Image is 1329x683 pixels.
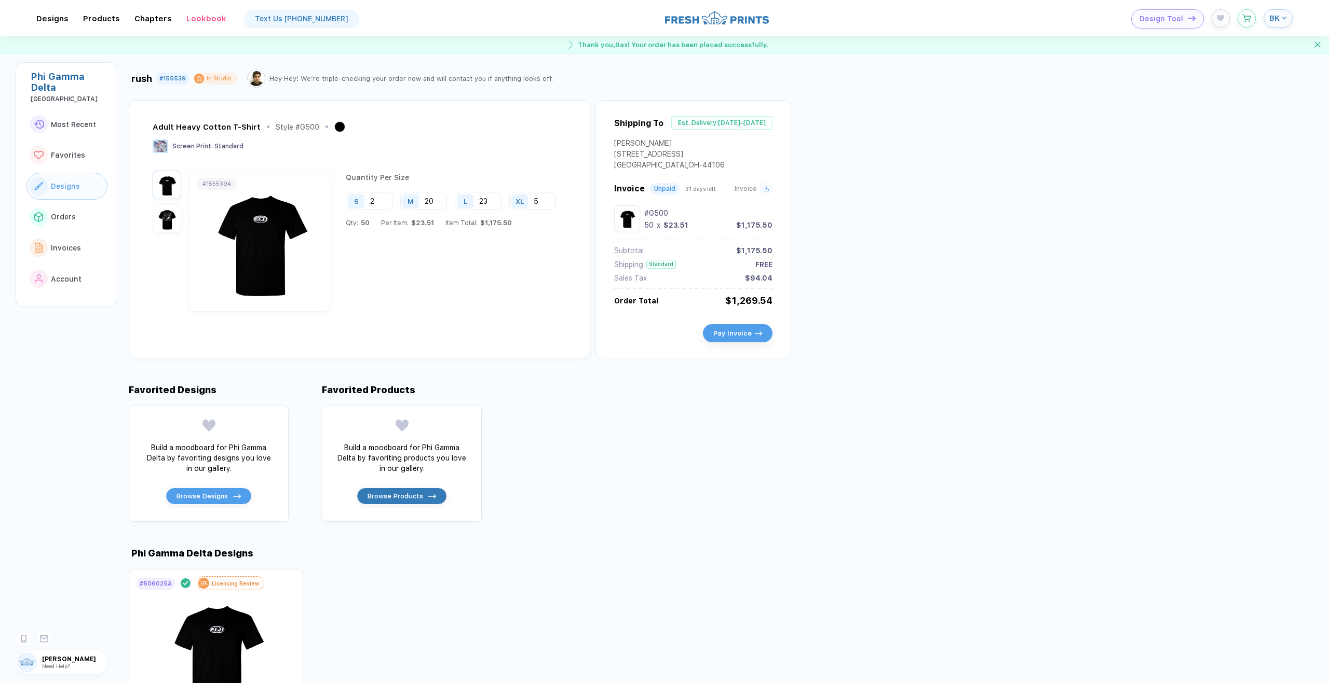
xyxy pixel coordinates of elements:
[34,182,43,190] img: link to icon
[644,209,772,217] div: #G500
[255,15,348,23] div: Text Us [PHONE_NUMBER]
[212,580,259,587] div: Licensing Review
[1264,9,1293,27] button: BK
[166,487,251,505] button: Browse Designsicon
[51,151,85,159] span: Favorites
[129,548,253,559] div: Phi Gamma Delta Designs
[186,14,226,23] div: Lookbook
[34,120,44,129] img: link to icon
[153,140,168,153] img: Screen Print
[354,197,359,205] div: S
[155,207,179,230] img: 018ba6c0-07aa-49db-a9bd-1376c4b94744_nt_back_1755128569662.jpg
[464,197,467,205] div: L
[322,384,415,395] div: Favorited Products
[131,73,152,84] div: rush
[276,123,319,131] div: Style # G500
[578,41,769,49] span: Thank you, Bax ! Your order has been placed successfully.
[26,142,107,169] button: link to iconFavorites
[614,139,725,150] div: [PERSON_NAME]
[233,494,240,498] img: icon
[34,151,44,160] img: link to icon
[337,442,467,473] div: Build a moodboard for Phi Gamma Delta by favoriting products you love in our gallery.
[42,663,70,669] span: Need Help?
[35,274,43,284] img: link to icon
[129,384,216,395] div: Favorited Designs
[34,212,43,221] img: link to icon
[1131,9,1204,29] button: Design Toolicon
[346,219,370,227] div: Qty:
[725,295,772,306] div: $1,269.54
[172,143,213,150] span: Screen Print :
[617,208,638,229] img: 018ba6c0-07aa-49db-a9bd-1376c4b94744_nt_front_1755128569660.jpg
[83,14,120,23] div: ProductsToggle dropdown menu
[654,185,675,192] div: Unpaid
[755,260,772,269] div: FREE
[249,71,264,86] img: Tariq.png
[656,221,661,229] div: x
[736,246,772,255] div: $1,175.50
[614,118,663,128] div: Shipping To
[735,185,757,192] span: Invoice
[36,14,69,23] div: DesignsToggle dropdown menu
[644,221,654,229] div: 50
[26,173,107,200] button: link to iconDesigns
[614,150,725,161] div: [STREET_ADDRESS]
[51,213,76,221] span: Orders
[186,14,226,23] div: LookbookToggle dropdown menu chapters
[614,246,644,255] div: Subtotal
[614,297,658,305] div: Order Total
[445,219,512,227] div: Item Total:
[202,180,231,187] div: # 155539A
[409,219,434,227] span: $23.51
[51,120,96,129] span: Most Recent
[516,197,524,205] div: XL
[31,95,107,103] div: Case Western Reserve University
[26,266,107,292] button: link to iconAccount
[1269,13,1280,23] span: BK
[736,221,772,229] div: $1,175.50
[26,234,107,261] button: link to iconInvoices
[51,244,81,252] span: Invoices
[1140,15,1183,23] span: Design Tool
[1188,16,1196,21] img: icon
[144,442,274,473] div: Build a moodboard for Phi Gamma Delta by favoriting designs you love in our gallery.
[671,116,772,130] div: Est. Delivery: [DATE]–[DATE]
[686,186,716,192] span: 31 days left
[745,274,772,282] div: $94.04
[560,36,577,53] img: success gif
[17,652,37,672] img: user profile
[665,10,769,26] img: logo
[153,122,261,132] div: Adult Heavy Cotton T-Shirt
[26,111,107,138] button: link to iconMost Recent
[159,75,186,82] div: #155539
[269,75,553,82] div: Hey Hey! We’re triple-checking your order now and will contact you if anything looks off.
[614,184,645,193] span: Invoice
[177,492,228,500] span: Browse Designs
[614,260,643,269] div: Shipping
[713,329,752,337] span: Pay Invoice
[368,492,423,500] span: Browse Products
[207,75,232,82] div: In Studio
[245,10,359,27] a: Text Us [PHONE_NUMBER]
[358,219,370,227] span: 50
[646,260,676,269] div: Standard
[192,180,327,302] img: 018ba6c0-07aa-49db-a9bd-1376c4b94744_nt_front_1755128569660.jpg
[51,182,80,190] span: Designs
[428,494,436,498] img: icon
[42,656,107,663] span: [PERSON_NAME]
[663,221,688,229] div: $23.51
[614,274,647,282] div: Sales Tax
[381,219,434,227] div: Per Item:
[408,197,414,205] div: M
[155,173,179,197] img: 018ba6c0-07aa-49db-a9bd-1376c4b94744_nt_front_1755128569660.jpg
[346,173,564,192] div: Quantity Per Size
[755,331,762,336] img: icon
[51,275,82,283] span: Account
[31,71,107,93] div: Phi Gamma Delta
[478,219,512,227] span: $1,175.50
[134,14,172,23] div: ChaptersToggle dropdown menu chapters
[140,580,172,587] div: # 506025A
[703,324,772,342] button: Pay Invoiceicon
[614,161,725,172] div: [GEOGRAPHIC_DATA] , OH - 44106
[35,243,43,253] img: link to icon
